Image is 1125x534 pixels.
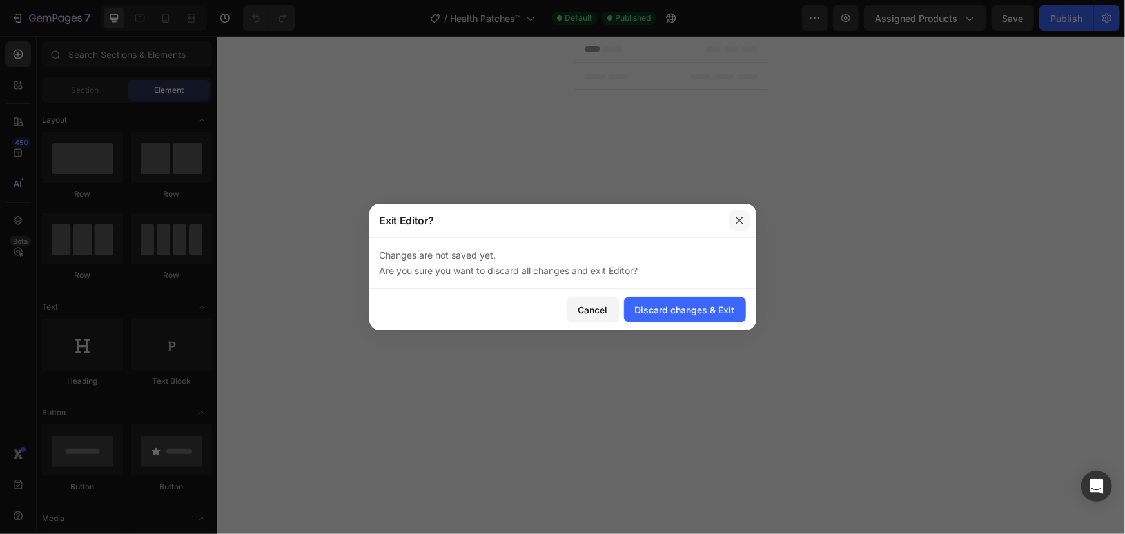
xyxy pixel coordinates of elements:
[635,303,735,317] div: Discard changes & Exit
[380,248,746,279] p: Changes are not saved yet. Are you sure you want to discard all changes and exit Editor?
[380,213,434,228] p: Exit Editor?
[578,303,608,317] div: Cancel
[567,297,619,322] button: Cancel
[1081,471,1112,502] div: Open Intercom Messenger
[624,297,746,322] button: Discard changes & Exit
